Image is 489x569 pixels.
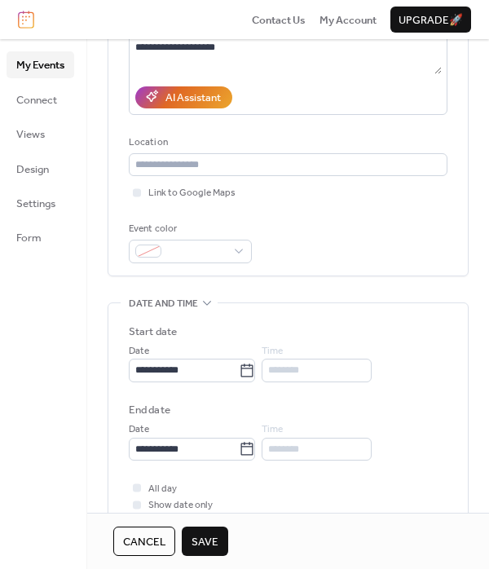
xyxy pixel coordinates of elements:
[123,534,165,550] span: Cancel
[7,121,74,147] a: Views
[182,527,228,556] button: Save
[16,57,64,73] span: My Events
[129,221,249,237] div: Event color
[7,156,74,182] a: Design
[252,11,306,28] a: Contact Us
[7,190,74,216] a: Settings
[252,12,306,29] span: Contact Us
[192,534,218,550] span: Save
[129,343,149,359] span: Date
[16,196,55,212] span: Settings
[148,481,177,497] span: All day
[148,185,236,201] span: Link to Google Maps
[7,86,74,112] a: Connect
[7,224,74,250] a: Form
[399,12,463,29] span: Upgrade 🚀
[319,11,377,28] a: My Account
[113,527,175,556] button: Cancel
[148,497,213,514] span: Show date only
[129,421,149,438] span: Date
[18,11,34,29] img: logo
[262,421,283,438] span: Time
[16,92,57,108] span: Connect
[16,161,49,178] span: Design
[135,86,232,108] button: AI Assistant
[319,12,377,29] span: My Account
[16,126,45,143] span: Views
[129,135,444,151] div: Location
[129,402,170,418] div: End date
[129,295,198,311] span: Date and time
[262,343,283,359] span: Time
[165,90,221,106] div: AI Assistant
[129,324,177,340] div: Start date
[7,51,74,77] a: My Events
[390,7,471,33] button: Upgrade🚀
[16,230,42,246] span: Form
